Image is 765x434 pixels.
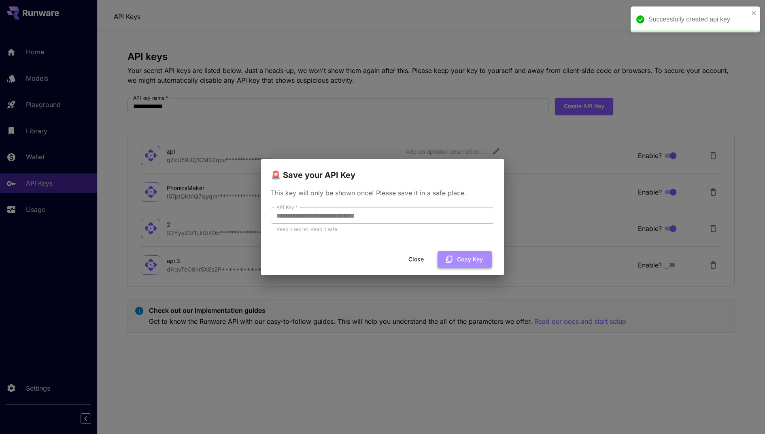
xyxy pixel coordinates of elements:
[438,251,492,268] button: Copy Key
[398,251,434,268] button: Close
[751,10,757,16] button: close
[648,15,749,24] div: Successfully created api key
[276,204,297,211] label: API Key
[261,159,504,182] h2: 🚨 Save your API Key
[271,188,494,198] p: This key will only be shown once! Please save it in a safe place.
[276,225,489,233] p: Keep it secret. Keep it safe.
